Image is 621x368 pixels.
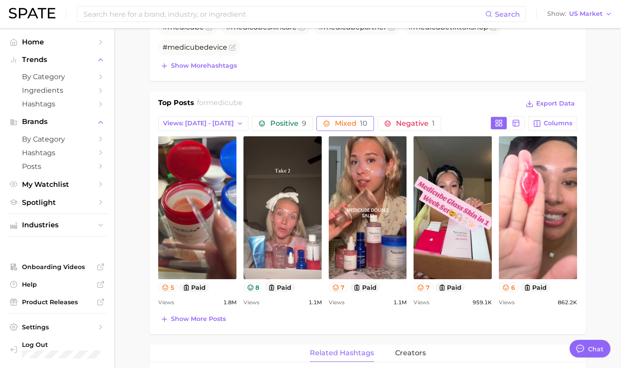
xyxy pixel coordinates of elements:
[472,297,492,308] span: 959.1k
[329,283,349,292] button: 7
[231,23,267,31] span: medicube
[229,44,236,51] button: Flag as miscategorized or irrelevant
[22,73,92,81] span: by Category
[22,135,92,143] span: by Category
[310,349,374,357] span: related hashtags
[22,118,92,126] span: Brands
[7,178,107,191] a: My Watchlist
[158,98,194,111] h1: Top Posts
[350,283,380,292] button: paid
[163,120,234,127] span: Views: [DATE] - [DATE]
[7,260,107,273] a: Onboarding Videos
[7,295,107,309] a: Product Releases
[206,98,243,107] span: medicube
[22,221,92,229] span: Industries
[536,100,575,107] span: Export Data
[22,298,92,306] span: Product Releases
[7,132,107,146] a: by Category
[22,341,100,349] span: Log Out
[7,70,107,84] a: by Category
[167,43,204,51] span: medicube
[413,23,450,31] span: medicube
[83,7,485,22] input: Search here for a brand, industry, or ingredient
[22,263,92,271] span: Onboarding Videos
[319,23,386,31] span: # partner
[22,323,92,331] span: Settings
[7,196,107,209] a: Spotlight
[360,119,367,128] span: 10
[499,297,515,308] span: Views
[7,160,107,173] a: Posts
[158,60,239,72] button: Show morehashtags
[323,23,360,31] span: medicube
[179,283,210,292] button: paid
[223,297,236,308] span: 1.8m
[7,84,107,97] a: Ingredients
[558,297,577,308] span: 862.2k
[163,43,227,51] span: # device
[197,98,243,111] h2: for
[22,180,92,189] span: My Watchlist
[408,23,488,31] span: # tiktokshop
[243,297,259,308] span: Views
[302,119,306,128] span: 9
[435,283,465,292] button: paid
[226,23,297,31] span: # skincare
[7,35,107,49] a: Home
[414,283,433,292] button: 7
[414,297,429,308] span: Views
[7,115,107,128] button: Brands
[544,120,572,127] span: Columns
[335,120,367,127] span: Mixed
[7,338,107,361] a: Log out. Currently logged in with e-mail addison@spate.nyc.
[7,53,107,66] button: Trends
[22,281,92,288] span: Help
[163,23,204,31] span: #
[171,62,237,69] span: Show more hashtags
[22,38,92,46] span: Home
[523,98,577,110] button: Export Data
[7,321,107,334] a: Settings
[22,198,92,207] span: Spotlight
[243,283,263,292] button: 8
[158,116,248,131] button: Views: [DATE] - [DATE]
[167,23,204,31] span: medicube
[495,10,520,18] span: Search
[9,8,55,18] img: SPATE
[309,297,322,308] span: 1.1m
[528,116,577,131] button: Columns
[171,315,226,323] span: Show more posts
[22,56,92,64] span: Trends
[158,283,178,292] button: 5
[432,119,435,128] span: 1
[22,162,92,171] span: Posts
[158,297,174,308] span: Views
[22,100,92,108] span: Hashtags
[7,146,107,160] a: Hashtags
[7,97,107,111] a: Hashtags
[7,219,107,232] button: Industries
[7,278,107,291] a: Help
[270,120,306,127] span: Positive
[22,86,92,95] span: Ingredients
[569,11,603,16] span: US Market
[265,283,295,292] button: paid
[545,8,614,20] button: ShowUS Market
[499,283,519,292] button: 6
[393,297,407,308] span: 1.1m
[520,283,551,292] button: paid
[547,11,567,16] span: Show
[329,297,345,308] span: Views
[395,349,426,357] span: creators
[396,120,435,127] span: Negative
[22,149,92,157] span: Hashtags
[158,313,228,325] button: Show more posts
